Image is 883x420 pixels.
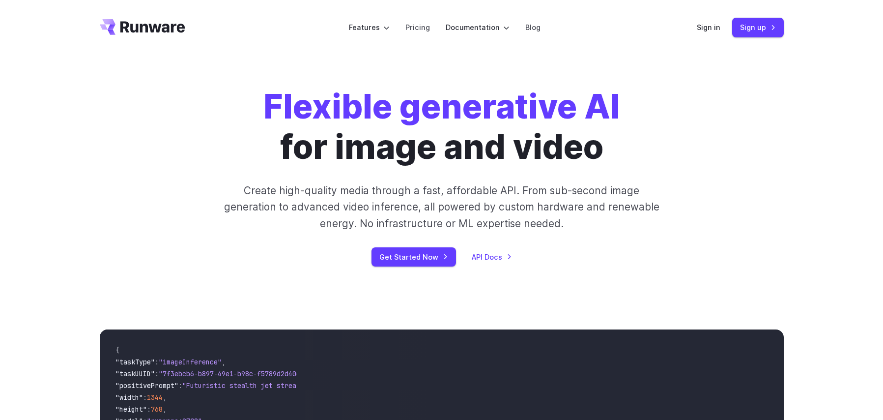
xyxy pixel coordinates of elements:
span: , [163,405,167,414]
a: Get Started Now [371,247,456,267]
label: Documentation [446,22,510,33]
span: "taskType" [115,358,155,366]
p: Create high-quality media through a fast, affordable API. From sub-second image generation to adv... [223,182,660,232]
span: : [155,369,159,378]
span: "imageInference" [159,358,222,366]
span: "7f3ebcb6-b897-49e1-b98c-f5789d2d40d7" [159,369,308,378]
a: Sign in [697,22,720,33]
span: : [147,405,151,414]
span: "height" [115,405,147,414]
span: "width" [115,393,143,402]
a: Go to / [100,19,185,35]
a: Pricing [405,22,430,33]
span: "taskUUID" [115,369,155,378]
span: , [222,358,226,366]
span: 768 [151,405,163,414]
span: { [115,346,119,355]
span: "positivePrompt" [115,381,178,390]
span: : [178,381,182,390]
a: API Docs [472,251,512,263]
strong: Flexible generative AI [263,86,620,126]
span: 1344 [147,393,163,402]
a: Sign up [732,18,784,37]
span: , [163,393,167,402]
span: : [155,358,159,366]
label: Features [349,22,390,33]
a: Blog [525,22,541,33]
span: "Futuristic stealth jet streaking through a neon-lit cityscape with glowing purple exhaust" [182,381,540,390]
h1: for image and video [263,87,620,167]
span: : [143,393,147,402]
